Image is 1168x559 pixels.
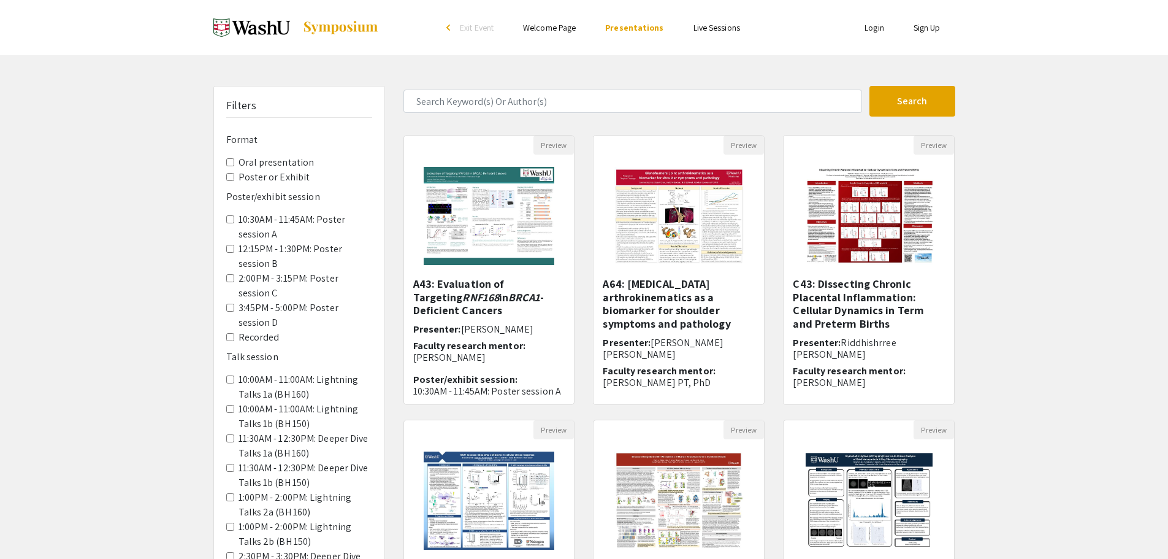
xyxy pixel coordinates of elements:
button: Preview [533,420,574,439]
p: [PERSON_NAME] [793,377,945,388]
img: <p><strong>C43: Dissecting&nbsp;Chronic Placental Inflammation: Cellular Dynamics in Term and Pre... [792,155,947,277]
label: 2:00PM - 3:15PM: Poster session C [239,271,372,301]
div: Open Presentation <p>A43: Evaluation of Targeting <em>RNF168 </em>in <em>BRCA1</em>-Deficient Can... [403,135,575,405]
label: Poster or Exhibit [239,170,310,185]
h5: Filters [226,99,257,112]
p: [PERSON_NAME] [413,352,565,363]
em: BRCA1 [508,290,540,304]
a: Welcome Page [523,22,576,33]
label: 11:30AM - 12:30PM: Deeper Dive Talks 1b (BH 150) [239,461,372,490]
button: Preview [723,420,764,439]
button: Search [869,86,955,117]
label: Oral presentation [239,155,315,170]
label: 3:45PM - 5:00PM: Poster session D [239,301,372,330]
span: Poster/exhibit session: [413,373,517,386]
h6: Presenter: [793,337,945,360]
iframe: Chat [9,504,52,550]
a: Login [865,22,884,33]
div: arrow_back_ios [446,24,454,31]
span: Faculty research mentor: [413,339,525,352]
span: Faculty research mentor: [793,364,905,377]
h5: C43: Dissecting Chronic Placental Inflammation: Cellular Dynamics in Term and Preterm Births​ [793,277,945,330]
h6: Format [226,134,372,145]
span: [PERSON_NAME] [461,323,533,336]
p: 10:30AM - 11:45AM: Poster session A [413,385,565,397]
a: Presentations [605,22,663,33]
h5: A64: [MEDICAL_DATA] arthrokinematics as a biomarker for shoulder symptoms and pathology [603,277,755,330]
button: Preview [723,136,764,155]
label: 1:00PM - 2:00PM: Lightning Talks 2b (BH 150) [239,520,372,549]
h5: A43: Evaluation of Targeting in -Deficient Cancers [413,277,565,317]
img: Spring 2025 Undergraduate Research Symposium [213,12,290,43]
img: Symposium by ForagerOne [302,20,379,35]
a: Sign Up [914,22,941,33]
span: Faculty research mentor: [603,364,715,377]
span: [PERSON_NAME] [PERSON_NAME] [603,336,723,361]
h6: Presenter: [603,337,755,360]
div: Open Presentation <p>A64: Glenohumeral joint arthrokinematics as a biomarker for shoulder symptom... [593,135,765,405]
input: Search Keyword(s) Or Author(s) [403,90,862,113]
button: Preview [533,136,574,155]
label: Recorded [239,330,280,345]
label: 10:30AM - 11:45AM: Poster session A [239,212,372,242]
img: <p>A64: Glenohumeral joint arthrokinematics as a biomarker for shoulder symptoms and pathology</p> [601,155,757,277]
span: Exit Event [460,22,494,33]
em: RNF168 [462,290,499,304]
span: Riddhishrree [PERSON_NAME] [793,336,896,361]
label: 11:30AM - 12:30PM: Deeper Dive Talks 1a (BH 160) [239,431,372,461]
h6: Poster/exhibit session [226,191,372,202]
label: 10:00AM - 11:00AM: Lightning Talks 1b (BH 150) [239,402,372,431]
button: Preview [914,136,954,155]
div: Open Presentation <p><strong>C43: Dissecting&nbsp;Chronic Placental Inflammation: Cellular Dynami... [783,135,955,405]
a: Live Sessions [693,22,740,33]
p: [PERSON_NAME] PT, PhD [603,377,755,388]
button: Preview [914,420,954,439]
label: 1:00PM - 2:00PM: Lightning Talks 2a (BH 160) [239,490,372,520]
h6: Presenter: [413,323,565,335]
h6: Talk session [226,351,372,363]
label: 12:15PM - 1:30PM: Poster session B [239,242,372,271]
a: Spring 2025 Undergraduate Research Symposium [213,12,379,43]
label: 10:00AM - 11:00AM: Lightning Talks 1a (BH 160) [239,372,372,402]
img: <p>A43: Evaluation of Targeting <em>RNF168 </em>in <em>BRCA1</em>-Deficient Cancers</p> [411,155,567,277]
